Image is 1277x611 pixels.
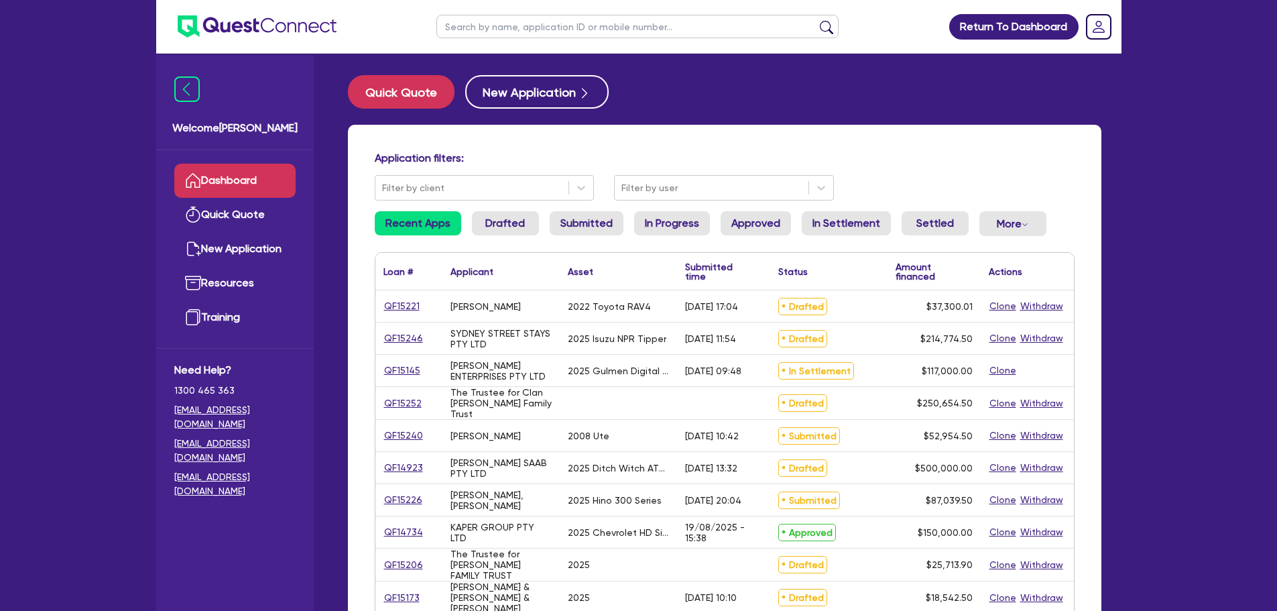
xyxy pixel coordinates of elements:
a: In Settlement [802,211,891,235]
div: [DATE] 09:48 [685,366,741,376]
img: quest-connect-logo-blue [178,15,337,38]
button: Withdraw [1020,557,1064,573]
a: QF15173 [383,590,420,606]
span: Drafted [778,589,827,606]
div: [DATE] 11:54 [685,333,736,344]
input: Search by name, application ID or mobile number... [436,15,839,38]
img: training [185,309,201,325]
a: [EMAIL_ADDRESS][DOMAIN_NAME] [174,437,296,465]
a: QF15206 [383,557,424,573]
span: Submitted [778,492,840,509]
div: The Trustee for Clan [PERSON_NAME] Family Trust [450,387,552,419]
div: Loan # [383,267,413,276]
button: Clone [989,428,1017,443]
a: QF15240 [383,428,424,443]
button: Clone [989,524,1017,540]
div: The Trustee for [PERSON_NAME] FAMILY TRUST [450,549,552,581]
button: Withdraw [1020,590,1064,606]
button: Withdraw [1020,298,1064,314]
a: New Application [174,232,296,266]
span: Drafted [778,330,827,347]
span: $250,654.50 [917,398,973,408]
div: KAPER GROUP PTY LTD [450,522,552,543]
span: $87,039.50 [926,495,973,506]
div: [DATE] 10:42 [685,431,739,441]
div: Amount financed [896,262,973,281]
a: QF15145 [383,363,421,378]
div: 2025 Chevrolet HD Silverado [568,527,669,538]
div: [DATE] 17:04 [685,301,738,312]
span: $500,000.00 [915,463,973,474]
button: Withdraw [1020,492,1064,508]
span: Submitted [778,427,840,445]
h4: Application filters: [375,152,1075,164]
span: Drafted [778,298,827,315]
span: Drafted [778,556,827,573]
a: Resources [174,266,296,300]
div: Status [778,267,808,276]
div: 2025 Ditch Witch AT32 [568,463,669,474]
div: [PERSON_NAME], [PERSON_NAME] [450,490,552,511]
a: QF14923 [383,460,424,476]
a: Approved [721,211,791,235]
a: Return To Dashboard [949,14,1079,40]
div: SYDNEY STREET STAYS PTY LTD [450,328,552,349]
a: [EMAIL_ADDRESS][DOMAIN_NAME] [174,403,296,431]
div: [DATE] 10:10 [685,592,737,603]
span: $52,954.50 [924,431,973,441]
div: [PERSON_NAME] ENTERPRISES PTY LTD [450,360,552,382]
button: Withdraw [1020,524,1064,540]
a: Quick Quote [348,75,465,109]
span: In Settlement [778,362,854,380]
img: new-application [185,241,201,257]
img: icon-menu-close [174,76,200,102]
a: Quick Quote [174,198,296,232]
div: [PERSON_NAME] [450,301,521,312]
span: Drafted [778,394,827,412]
a: QF15221 [383,298,420,314]
span: $25,713.90 [926,559,973,570]
button: Withdraw [1020,460,1064,476]
div: [DATE] 20:04 [685,495,741,506]
button: Quick Quote [348,75,454,109]
span: $37,300.01 [926,301,973,312]
div: [PERSON_NAME] [450,431,521,441]
div: 2025 Gulmen Digital CPM Cup Machine [568,366,669,376]
a: Dashboard [174,164,296,198]
button: Clone [989,363,1017,378]
span: $18,542.50 [926,592,973,603]
span: $150,000.00 [918,527,973,538]
span: 1300 465 363 [174,384,296,398]
a: Submitted [550,211,623,235]
a: Training [174,300,296,335]
div: Submitted time [685,262,750,281]
button: Dropdown toggle [979,211,1046,236]
div: Actions [989,267,1022,276]
div: 2025 [568,559,590,570]
div: 2008 Ute [568,431,609,441]
button: New Application [465,75,609,109]
a: QF15252 [383,396,422,411]
img: resources [185,275,201,291]
a: Dropdown toggle [1081,9,1116,44]
span: $214,774.50 [920,333,973,344]
a: QF15226 [383,492,423,508]
div: Asset [568,267,593,276]
button: Withdraw [1020,396,1064,411]
div: [PERSON_NAME] SAAB PTY LTD [450,457,552,479]
button: Clone [989,298,1017,314]
div: 2025 Isuzu NPR Tipper [568,333,666,344]
a: QF14734 [383,524,424,540]
a: In Progress [634,211,710,235]
span: Need Help? [174,362,296,378]
button: Clone [989,492,1017,508]
a: Drafted [472,211,539,235]
div: Applicant [450,267,493,276]
button: Clone [989,590,1017,606]
button: Clone [989,396,1017,411]
div: 2025 [568,592,590,603]
a: Recent Apps [375,211,461,235]
button: Withdraw [1020,428,1064,443]
img: quick-quote [185,207,201,223]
